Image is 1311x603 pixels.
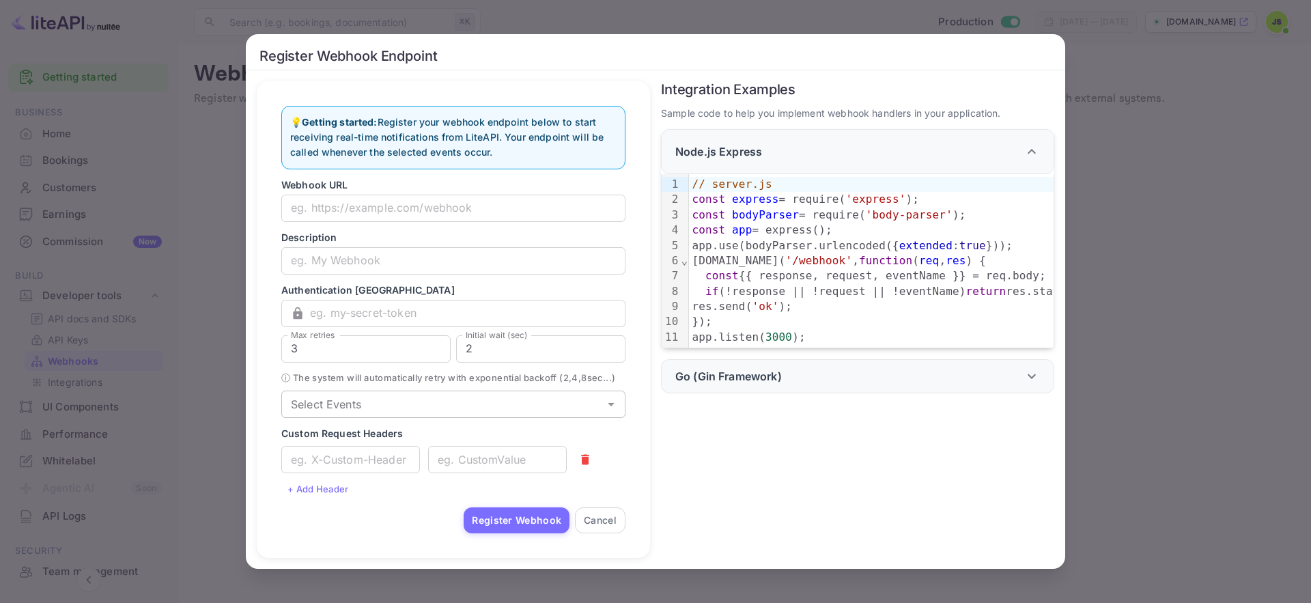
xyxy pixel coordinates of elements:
[919,254,939,267] span: req
[689,253,1247,268] div: [DOMAIN_NAME]( , ( , ) {
[466,329,528,341] label: Initial wait (sec)
[662,268,681,283] div: 7
[689,268,1247,283] div: {{ response, request, eventName }} = req.body;
[689,330,1247,345] div: app.listen( );
[285,395,599,414] input: Choose event types...
[661,106,1054,121] p: Sample code to help you implement webhook handlers in your application.
[705,285,719,298] span: if
[692,208,725,221] span: const
[428,446,567,473] input: eg. CustomValue
[281,195,625,222] input: eg. https://example.com/webhook
[946,254,965,267] span: res
[662,330,681,345] div: 11
[689,284,1247,299] div: (!response || !request || !eventName) res.status( ).send( );
[662,192,681,207] div: 2
[281,178,625,192] p: Webhook URL
[661,359,1054,393] div: Go (Gin Framework)
[281,479,355,499] button: + Add Header
[785,254,852,267] span: '/webhook'
[281,247,625,275] input: eg. My Webhook
[302,116,377,128] strong: Getting started:
[310,300,625,327] input: eg. my-secret-token
[575,507,625,533] button: Cancel
[732,193,778,206] span: express
[662,208,681,223] div: 3
[866,208,953,221] span: 'body-parser'
[689,299,1247,314] div: res.send( );
[464,507,569,533] button: Register Webhook
[661,129,1054,174] div: Node.js Express
[692,178,772,191] span: // server.js
[692,223,725,236] span: const
[246,34,1065,70] h2: Register Webhook Endpoint
[281,230,625,244] p: Description
[681,254,689,267] span: Fold line
[845,193,905,206] span: 'express'
[689,208,1247,223] div: = require( );
[281,446,420,473] input: eg. X-Custom-Header
[692,193,725,206] span: const
[732,223,752,236] span: app
[291,329,335,341] label: Max retries
[662,238,681,253] div: 5
[689,314,1247,329] div: });
[765,331,792,343] span: 3000
[281,371,625,386] span: ⓘ The system will automatically retry with exponential backoff ( 2 , 4 , 8 sec...)
[662,284,681,299] div: 8
[689,223,1247,238] div: = express();
[662,314,681,329] div: 10
[662,253,681,268] div: 6
[959,239,986,252] span: true
[966,285,1006,298] span: return
[899,239,953,252] span: extended
[281,426,625,440] p: Custom Request Headers
[662,299,681,314] div: 9
[732,208,799,221] span: bodyParser
[689,192,1247,207] div: = require( );
[662,177,681,192] div: 1
[689,238,1247,253] div: app.use(bodyParser.urlencoded({ : }));
[859,254,912,267] span: function
[662,223,681,238] div: 4
[281,283,625,297] p: Authentication [GEOGRAPHIC_DATA]
[602,395,621,414] button: Open
[675,368,782,384] p: Go (Gin Framework)
[752,300,778,313] span: 'ok'
[290,115,617,160] p: 💡 Register your webhook endpoint below to start receiving real-time notifications from LiteAPI. Y...
[675,143,762,160] p: Node.js Express
[661,81,1054,98] h6: Integration Examples
[705,269,739,282] span: const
